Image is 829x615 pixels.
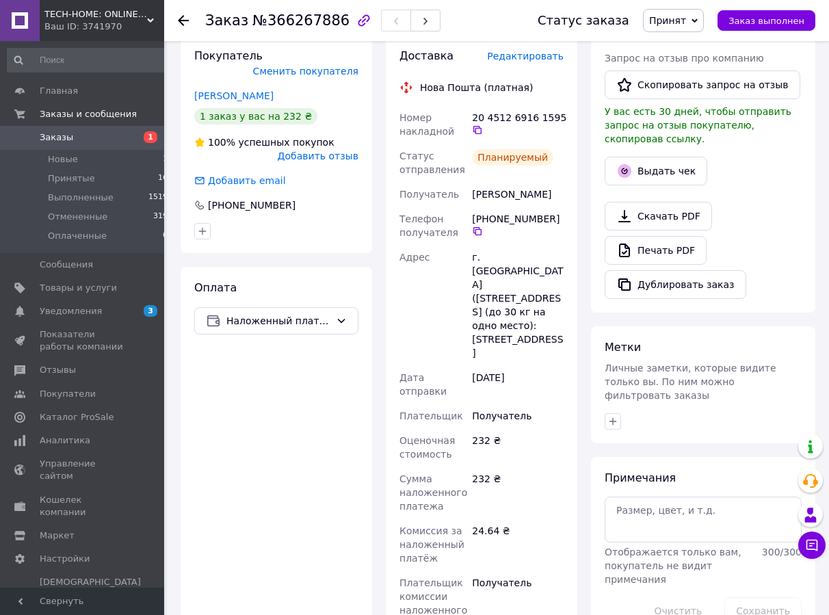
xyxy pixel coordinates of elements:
[194,49,263,62] span: Покупатель
[399,252,430,263] span: Адрес
[48,192,114,204] span: Выполненные
[252,12,350,29] span: №366267886
[469,404,566,428] div: Получатель
[798,532,826,559] button: Чат с покупателем
[48,211,107,223] span: Отмененные
[40,328,127,353] span: Показатели работы компании
[7,48,169,73] input: Поиск
[40,259,93,271] span: Сообщения
[40,494,127,519] span: Кошелек компании
[605,106,791,144] span: У вас есть 30 дней, чтобы отправить запрос на отзыв покупателю, скопировав ссылку.
[207,198,297,212] div: [PHONE_NUMBER]
[48,230,107,242] span: Оплаченные
[399,213,458,238] span: Телефон получателя
[193,174,287,187] div: Добавить email
[178,14,189,27] div: Вернуться назад
[205,12,248,29] span: Заказ
[48,172,95,185] span: Принятые
[762,547,802,558] span: 300 / 300
[469,245,566,365] div: г. [GEOGRAPHIC_DATA] ([STREET_ADDRESS] (до 30 кг на одно место): [STREET_ADDRESS]
[399,410,463,421] span: Плательщик
[399,49,453,62] span: Доставка
[40,108,137,120] span: Заказы и сообщения
[40,576,141,614] span: [DEMOGRAPHIC_DATA] и счета
[469,365,566,404] div: [DATE]
[399,372,447,397] span: Дата отправки
[48,153,78,166] span: Новые
[278,151,358,161] span: Добавить отзыв
[44,8,147,21] span: TECH-HOME: ONLINE-Гаджеты для дома и офиса
[399,151,465,175] span: Статус отправления
[144,305,157,317] span: 3
[153,211,168,223] span: 319
[163,230,168,242] span: 0
[194,90,274,101] a: [PERSON_NAME]
[417,81,536,94] div: Нова Пошта (платная)
[605,236,707,265] a: Печать PDF
[194,108,317,125] div: 1 заказ у вас на 232 ₴
[194,135,334,149] div: успешных покупок
[399,473,467,512] span: Сумма наложенного платежа
[605,70,800,99] button: Скопировать запрос на отзыв
[469,519,566,571] div: 24.64 ₴
[40,305,102,317] span: Уведомления
[399,189,459,200] span: Получатель
[605,547,741,585] span: Отображается только вам, покупатель не видит примечания
[226,313,330,328] span: Наложенный платеж
[469,182,566,207] div: [PERSON_NAME]
[472,149,553,166] div: Планируемый
[208,137,235,148] span: 100%
[472,111,564,135] div: 20 4512 6916 1595
[649,15,686,26] span: Принят
[40,553,90,565] span: Настройки
[144,131,157,143] span: 1
[40,388,96,400] span: Покупатели
[40,458,127,482] span: Управление сайтом
[40,411,114,423] span: Каталог ProSale
[148,192,168,204] span: 1519
[40,131,73,144] span: Заказы
[194,281,237,294] span: Оплата
[399,435,455,460] span: Оценочная стоимость
[472,212,564,237] div: [PHONE_NUMBER]
[469,428,566,467] div: 232 ₴
[605,270,746,299] button: Дублировать заказ
[605,471,676,484] span: Примечания
[40,364,76,376] span: Отзывы
[538,14,629,27] div: Статус заказа
[40,529,75,542] span: Маркет
[605,53,764,64] span: Запрос на отзыв про компанию
[40,85,78,97] span: Главная
[487,51,564,62] span: Редактировать
[163,153,168,166] span: 1
[40,282,117,294] span: Товары и услуги
[207,174,287,187] div: Добавить email
[399,525,464,564] span: Комиссия за наложенный платёж
[158,172,168,185] span: 16
[718,10,815,31] button: Заказ выполнен
[728,16,804,26] span: Заказ выполнен
[40,434,90,447] span: Аналитика
[605,157,707,185] button: Выдать чек
[605,202,712,231] a: Скачать PDF
[44,21,164,33] div: Ваш ID: 3741970
[605,363,776,401] span: Личные заметки, которые видите только вы. По ним можно фильтровать заказы
[469,467,566,519] div: 232 ₴
[605,341,641,354] span: Метки
[399,112,454,137] span: Номер накладной
[253,66,358,77] span: Сменить покупателя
